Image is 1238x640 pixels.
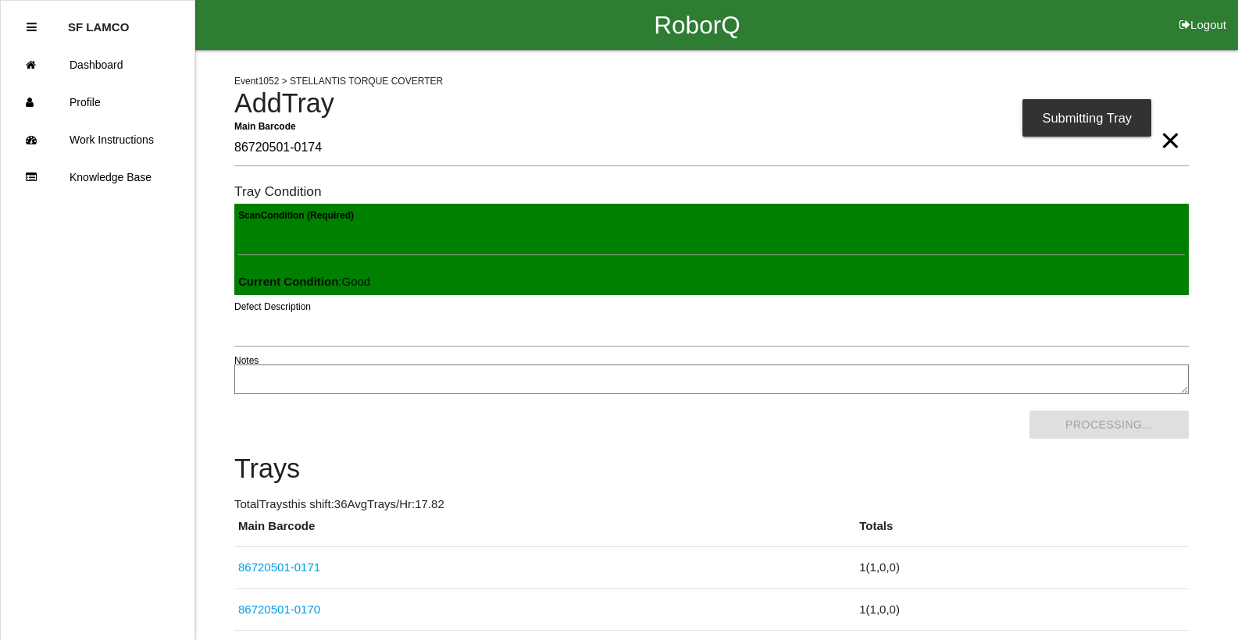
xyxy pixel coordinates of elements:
[1,158,194,196] a: Knowledge Base
[238,603,320,616] a: 86720501-0170
[1,46,194,84] a: Dashboard
[1022,99,1151,137] div: Submitting Tray
[234,130,1189,166] input: Required
[234,354,259,368] label: Notes
[238,210,354,221] b: Scan Condition (Required)
[234,300,311,314] label: Defect Description
[238,560,320,574] a: 86720501-0171
[1,121,194,158] a: Work Instructions
[27,9,37,46] div: Close
[234,120,296,131] b: Main Barcode
[855,588,1188,631] td: 1 ( 1 , 0 , 0 )
[1160,109,1180,140] span: Clear Input
[234,496,1189,514] p: Total Trays this shift: 36 Avg Trays /Hr: 17.82
[1,84,194,121] a: Profile
[855,547,1188,589] td: 1 ( 1 , 0 , 0 )
[855,517,1188,547] th: Totals
[238,275,338,288] b: Current Condition
[234,184,1189,199] h6: Tray Condition
[68,9,129,34] p: SF LAMCO
[238,275,370,288] span: : Good
[234,89,1189,119] h4: Add Tray
[234,76,443,87] span: Event 1052 > STELLANTIS TORQUE COVERTER
[234,517,855,547] th: Main Barcode
[234,454,1189,484] h4: Trays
